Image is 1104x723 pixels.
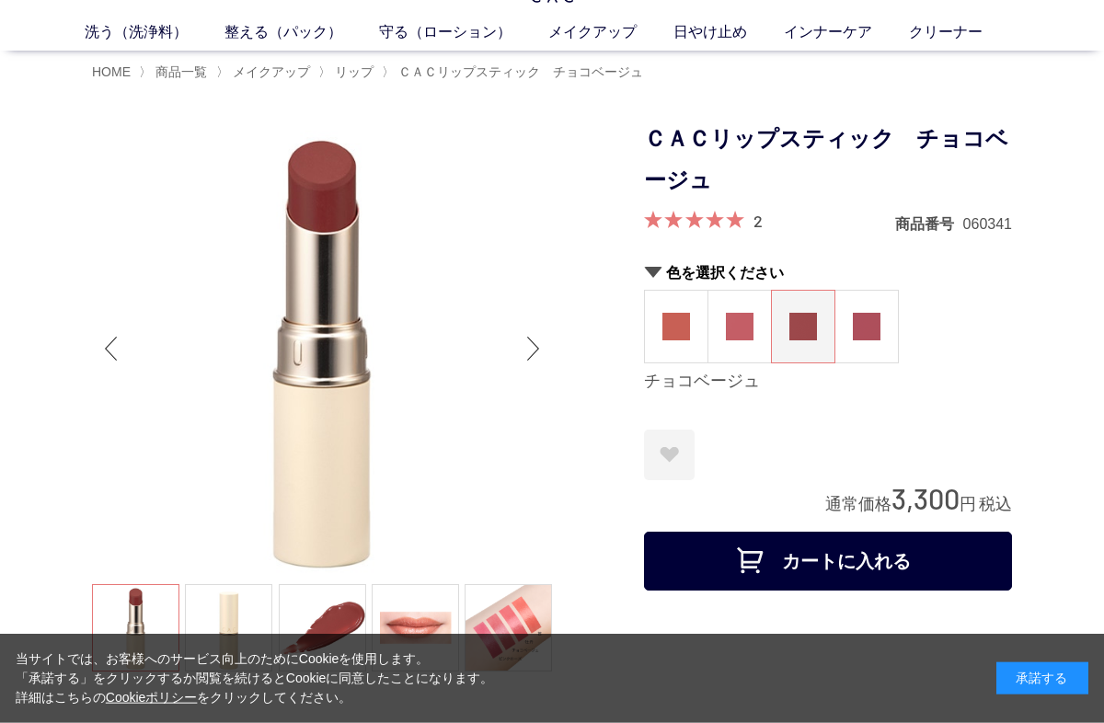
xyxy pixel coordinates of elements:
span: ＣＡＣリップスティック チョコベージュ [398,64,643,79]
a: 日やけ止め [673,21,784,43]
a: メイクアップ [548,21,673,43]
li: 〉 [318,63,378,81]
h1: ＣＡＣリップスティック チョコベージュ [644,119,1012,201]
a: Cookieポリシー [106,690,198,705]
a: リップ [331,64,374,79]
a: 商品一覧 [152,64,207,79]
dl: チョコベージュ [771,290,835,363]
a: HOME [92,64,131,79]
li: 〉 [216,63,315,81]
div: Next slide [515,312,552,385]
a: 2 [753,211,763,231]
a: ＣＡＣリップスティック チョコベージュ [395,64,643,79]
span: 円 [960,495,976,513]
li: 〉 [139,63,212,81]
dt: 商品番号 [895,214,963,234]
a: お気に入りに登録する [644,430,695,480]
a: 洗う（洗浄料） [85,21,224,43]
a: 整える（パック） [224,21,379,43]
a: メイクアップ [229,64,310,79]
img: チョコベージュ [789,313,817,340]
button: カートに入れる [644,532,1012,591]
span: 通常価格 [825,495,891,513]
dl: ピンクローズ [834,290,899,363]
a: クリーナー [909,21,1019,43]
img: ピンクローズ [853,313,880,340]
span: リップ [335,64,374,79]
div: 承諾する [996,662,1088,694]
img: 牡丹 [726,313,753,340]
li: 〉 [382,63,648,81]
a: 牡丹 [708,291,771,362]
div: チョコベージュ [644,371,1012,393]
img: ＣＡＣリップスティック チョコベージュ チョコベージュ [92,119,552,579]
span: 税込 [979,495,1012,513]
a: インナーケア [784,21,909,43]
span: メイクアップ [233,64,310,79]
dd: 060341 [963,214,1012,234]
a: 守る（ローション） [379,21,548,43]
dl: 茜 [644,290,708,363]
a: ピンクローズ [835,291,898,362]
img: 茜 [662,313,690,340]
a: 茜 [645,291,707,362]
dl: 牡丹 [707,290,772,363]
span: 3,300 [891,481,960,515]
span: 商品一覧 [155,64,207,79]
h2: 色を選択ください [644,263,1012,282]
div: 当サイトでは、お客様へのサービス向上のためにCookieを使用します。 「承諾する」をクリックするか閲覧を続けるとCookieに同意したことになります。 詳細はこちらの をクリックしてください。 [16,649,494,707]
div: Previous slide [92,312,129,385]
